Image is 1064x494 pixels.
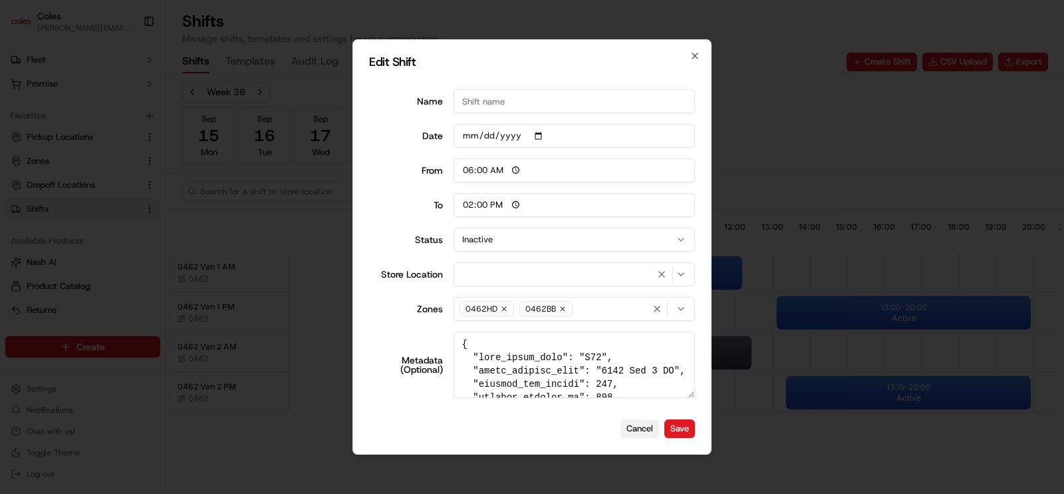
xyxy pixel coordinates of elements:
div: We're available if you need us! [45,140,168,151]
button: Cancel [620,419,659,438]
label: Store Location [369,270,443,279]
div: Start new chat [45,127,218,140]
span: Knowledge Base [27,193,102,206]
label: Status [369,235,443,244]
div: 📗 [13,194,24,205]
a: 📗Knowledge Base [8,188,107,212]
div: From [369,166,443,175]
a: 💻API Documentation [107,188,219,212]
img: Nash [13,13,40,40]
div: To [369,200,443,210]
button: Start new chat [226,131,242,147]
span: 0462HD [465,304,497,314]
input: Shift name [454,89,696,113]
button: Save [664,419,695,438]
span: API Documentation [126,193,213,206]
h2: Edit Shift [369,56,695,68]
span: Pylon [132,226,161,236]
div: 💻 [112,194,123,205]
label: Date [369,131,443,140]
img: 1736555255976-a54dd68f-1ca7-489b-9aae-adbdc363a1c4 [13,127,37,151]
span: 0462BB [525,304,556,314]
label: Name [369,97,443,106]
a: Powered byPylon [94,225,161,236]
button: 0462HD0462BB [454,297,696,321]
p: Welcome 👋 [13,53,242,75]
label: Zones [369,304,443,314]
label: Metadata (Optional) [369,356,443,374]
input: Got a question? Start typing here... [35,86,239,100]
